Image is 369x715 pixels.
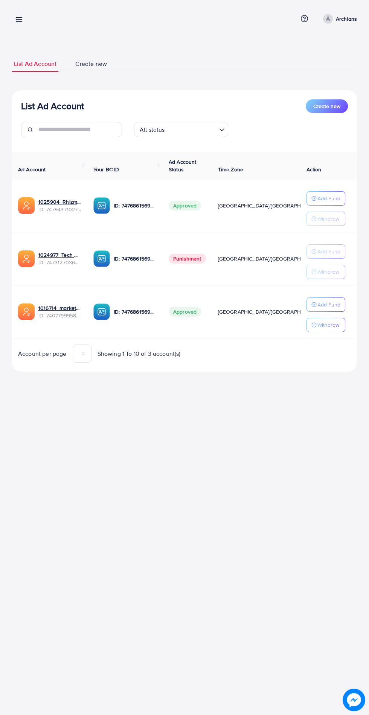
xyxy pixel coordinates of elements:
[18,250,35,267] img: ic-ads-acc.e4c84228.svg
[317,320,339,329] p: Withdraw
[18,303,35,320] img: ic-ads-acc.e4c84228.svg
[317,247,340,256] p: Add Fund
[306,297,345,312] button: Add Fund
[306,244,345,259] button: Add Fund
[317,267,339,276] p: Withdraw
[93,166,119,173] span: Your BC ID
[138,124,166,135] span: All status
[75,59,107,68] span: Create new
[18,197,35,214] img: ic-ads-acc.e4c84228.svg
[317,214,339,223] p: Withdraw
[167,123,216,135] input: Search for option
[320,14,357,24] a: Archians
[218,202,323,209] span: [GEOGRAPHIC_DATA]/[GEOGRAPHIC_DATA]
[317,194,340,203] p: Add Fund
[169,201,201,210] span: Approved
[98,349,181,358] span: Showing 1 To 10 of 3 account(s)
[306,212,345,226] button: Withdraw
[169,158,197,173] span: Ad Account Status
[21,101,84,111] h3: List Ad Account
[306,318,345,332] button: Withdraw
[18,166,46,173] span: Ad Account
[218,255,323,262] span: [GEOGRAPHIC_DATA]/[GEOGRAPHIC_DATA]
[343,689,365,711] img: image
[114,254,157,263] p: ID: 7476861569385742352
[18,349,67,358] span: Account per page
[313,102,340,110] span: Create new
[38,198,81,206] a: 1025904_Rhizmall Archbeat_1741442161001
[306,265,345,279] button: Withdraw
[169,307,201,317] span: Approved
[38,251,81,259] a: 1024977_Tech Wave_1739972983986
[218,166,243,173] span: Time Zone
[93,250,110,267] img: ic-ba-acc.ded83a64.svg
[306,99,348,113] button: Create new
[134,122,228,137] div: Search for option
[38,312,81,319] span: ID: 7407799958096789521
[336,14,357,23] p: Archians
[38,198,81,213] div: <span class='underline'>1025904_Rhizmall Archbeat_1741442161001</span></br>7479437102770323473
[169,254,206,264] span: Punishment
[218,308,323,316] span: [GEOGRAPHIC_DATA]/[GEOGRAPHIC_DATA]
[93,197,110,214] img: ic-ba-acc.ded83a64.svg
[38,304,81,312] a: 1016714_marketbay_1724762849692
[306,191,345,206] button: Add Fund
[38,259,81,266] span: ID: 7473127036257615873
[306,166,322,173] span: Action
[317,300,340,309] p: Add Fund
[93,303,110,320] img: ic-ba-acc.ded83a64.svg
[38,206,81,213] span: ID: 7479437102770323473
[114,201,157,210] p: ID: 7476861569385742352
[14,59,56,68] span: List Ad Account
[38,251,81,267] div: <span class='underline'>1024977_Tech Wave_1739972983986</span></br>7473127036257615873
[114,307,157,316] p: ID: 7476861569385742352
